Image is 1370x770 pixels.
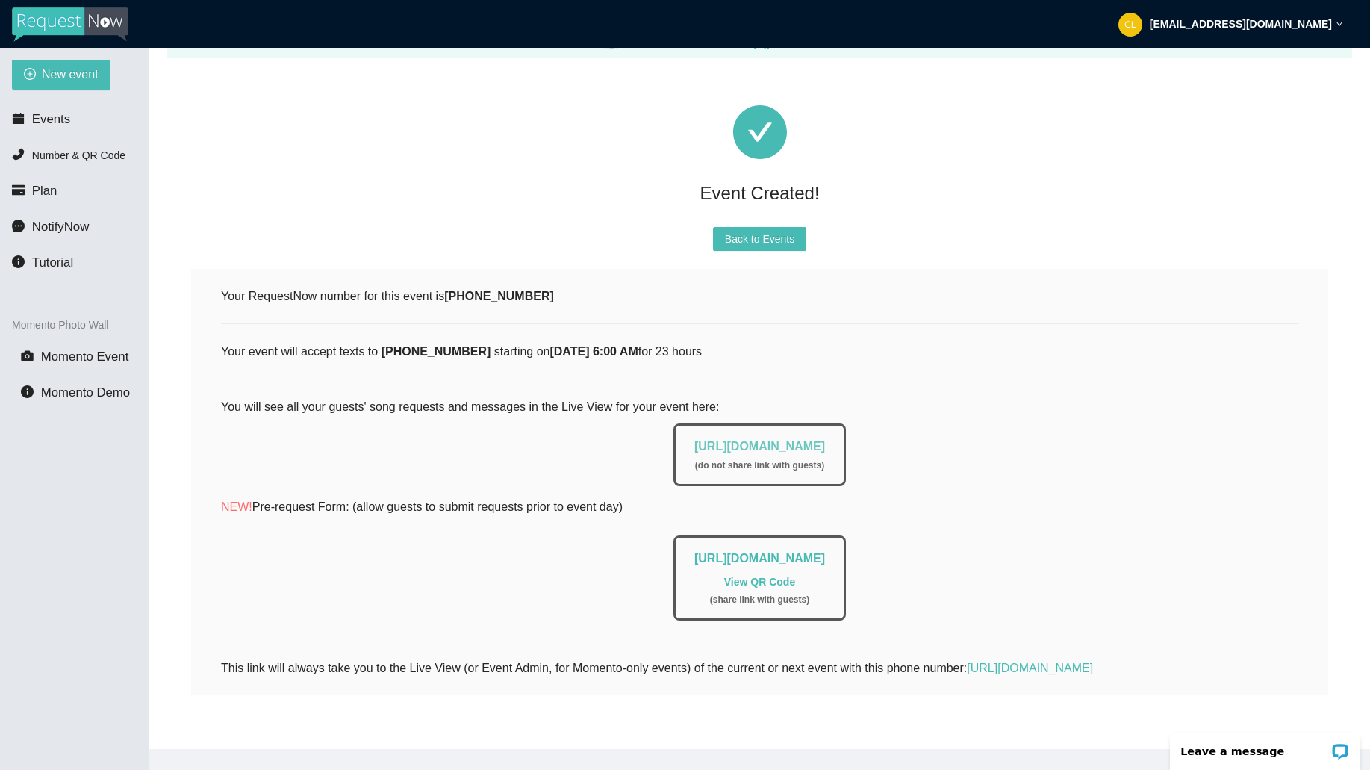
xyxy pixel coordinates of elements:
button: plus-circleNew event [12,60,110,90]
span: plus-circle [24,68,36,82]
span: camera [21,350,34,362]
b: [PHONE_NUMBER] [382,345,491,358]
b: [PHONE_NUMBER] [444,290,554,302]
span: Events [32,112,70,126]
span: Back to Events [725,231,794,247]
div: You will see all your guests' song requests and messages in the Live View for your event here: [221,397,1298,639]
iframe: LiveChat chat widget [1160,723,1370,770]
span: info-circle [21,385,34,398]
span: down [1336,20,1343,28]
span: Momento Demo [41,385,130,400]
a: [URL][DOMAIN_NAME] [694,440,825,453]
span: calendar [12,112,25,125]
strong: [EMAIL_ADDRESS][DOMAIN_NAME] [1150,18,1332,30]
span: NEW! [221,500,252,513]
span: NotifyNow [32,220,89,234]
div: Event Created! [191,177,1328,209]
div: ( do not share link with guests ) [694,459,825,473]
span: info-circle [12,255,25,268]
button: Back to Events [713,227,806,251]
span: Plan [32,184,57,198]
b: [DATE] 6:00 AM [549,345,638,358]
div: ( share link with guests ) [694,593,825,607]
span: Number & QR Code [32,149,125,161]
a: [URL][DOMAIN_NAME] [694,552,825,565]
img: RequestNow [12,7,128,42]
span: phone [12,148,25,161]
div: This link will always take you to the Live View (or Event Admin, for Momento-only events) of the ... [221,659,1298,677]
span: message [12,220,25,232]
img: 71fd231b459e46701a55cef29275c810 [1118,13,1142,37]
span: check-circle [733,105,787,159]
a: [URL][DOMAIN_NAME] [967,662,1093,674]
div: Your event will accept texts to starting on for 23 hours [221,342,1298,361]
p: Pre-request Form: (allow guests to submit requests prior to event day) [221,497,1298,516]
a: View QR Code [724,576,795,588]
span: Momento Event [41,350,129,364]
span: credit-card [12,184,25,196]
span: Your RequestNow number for this event is [221,290,554,302]
span: Tutorial [32,255,73,270]
span: New event [42,65,99,84]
